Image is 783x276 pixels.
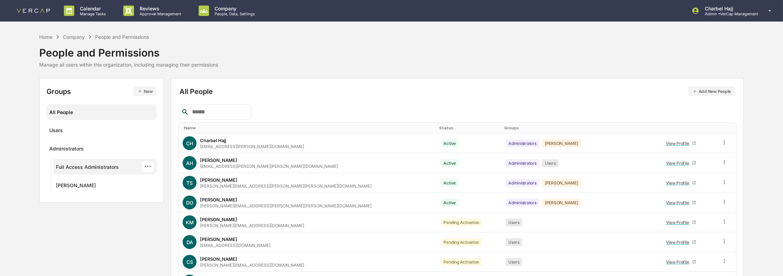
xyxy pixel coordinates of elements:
[723,126,734,130] div: Toggle SortBy
[39,34,52,40] div: Home
[699,6,758,11] p: Charbel Hajj
[506,179,539,187] div: Administrators
[506,218,522,226] div: Users
[56,182,96,191] div: [PERSON_NAME]
[542,179,581,187] div: [PERSON_NAME]
[186,219,194,225] span: KM
[663,217,699,228] a: View Profile
[663,237,699,248] a: View Profile
[186,180,193,186] span: TS
[200,144,304,149] div: [EMAIL_ADDRESS][PERSON_NAME][DOMAIN_NAME]
[200,164,338,169] div: [EMAIL_ADDRESS][PERSON_NAME][PERSON_NAME][DOMAIN_NAME]
[200,243,270,248] div: [EMAIL_ADDRESS][DOMAIN_NAME]
[142,161,154,172] div: ···
[441,218,482,226] div: Pending Activation
[663,257,699,267] a: View Profile
[134,6,185,11] p: Reviews
[663,158,699,169] a: View Profile
[39,41,218,59] div: People and Permissions
[506,258,522,266] div: Users
[49,146,84,154] div: Administrators
[74,6,109,11] p: Calendar
[440,126,499,130] div: Toggle SortBy
[200,177,237,183] div: [PERSON_NAME]
[200,223,304,228] div: [PERSON_NAME][EMAIL_ADDRESS][DOMAIN_NAME]
[17,9,50,13] img: logo
[39,62,218,68] div: Manage all users within this organization, including managing their permissions
[506,139,539,147] div: Administrators
[542,199,581,207] div: [PERSON_NAME]
[186,259,193,265] span: CS
[663,197,699,208] a: View Profile
[180,87,735,96] div: All People
[688,87,735,96] button: Add New People
[441,159,459,167] div: Active
[506,199,539,207] div: Administrators
[441,238,482,246] div: Pending Activation
[200,262,304,268] div: [PERSON_NAME][EMAIL_ADDRESS][DOMAIN_NAME]
[504,126,656,130] div: Toggle SortBy
[542,139,581,147] div: [PERSON_NAME]
[200,236,237,242] div: [PERSON_NAME]
[441,139,459,147] div: Active
[663,178,699,188] a: View Profile
[666,161,692,166] div: View Profile
[441,179,459,187] div: Active
[441,199,459,207] div: Active
[209,11,258,16] p: People, Data, Settings
[186,239,193,245] span: DA
[506,238,522,246] div: Users
[133,87,157,96] button: New
[134,11,185,16] p: Approval Management
[186,140,193,146] span: CH
[74,11,109,16] p: Manage Tasks
[49,127,63,136] div: Users
[200,203,372,208] div: [PERSON_NAME][EMAIL_ADDRESS][PERSON_NAME][PERSON_NAME][DOMAIN_NAME]
[506,159,539,167] div: Administrators
[200,157,237,163] div: [PERSON_NAME]
[47,87,157,96] div: Groups
[186,200,193,206] span: DO
[666,180,692,186] div: View Profile
[663,138,699,149] a: View Profile
[661,126,714,130] div: Toggle SortBy
[200,256,237,262] div: [PERSON_NAME]
[56,164,119,172] div: Full Access Administrators
[184,126,434,130] div: Toggle SortBy
[63,34,85,40] div: Company
[666,240,692,245] div: View Profile
[666,259,692,265] div: View Profile
[209,6,258,11] p: Company
[95,34,149,40] div: People and Permissions
[666,200,692,205] div: View Profile
[200,217,237,222] div: [PERSON_NAME]
[441,258,482,266] div: Pending Activation
[200,138,226,143] div: Charbel Hajj
[186,160,193,166] span: AH
[542,159,559,167] div: Users
[200,197,237,202] div: [PERSON_NAME]
[49,106,154,118] div: All People
[666,220,692,225] div: View Profile
[699,11,758,16] p: Admin • VerCap Management
[200,183,372,189] div: [PERSON_NAME][EMAIL_ADDRESS][PERSON_NAME][PERSON_NAME][DOMAIN_NAME]
[666,141,692,146] div: View Profile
